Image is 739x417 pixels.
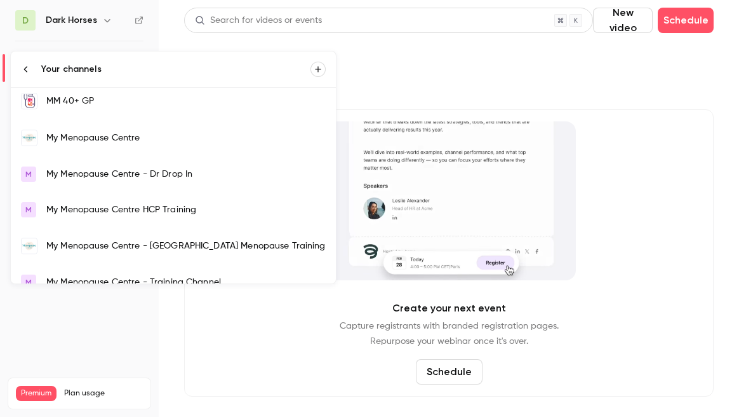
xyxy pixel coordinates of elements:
[46,95,326,107] div: MM 40+ GP
[25,168,32,180] span: M
[46,240,326,252] div: My Menopause Centre - [GEOGRAPHIC_DATA] Menopause Training
[41,63,310,76] div: Your channels
[46,203,326,216] div: My Menopause Centre HCP Training
[22,238,37,254] img: My Menopause Centre - Indonesia Menopause Training
[46,132,326,144] div: My Menopause Centre
[46,276,326,289] div: My Menopause Centre - Training Channel
[22,93,37,109] img: MM 40+ GP
[25,277,32,288] span: M
[22,130,37,146] img: My Menopause Centre
[25,204,32,215] span: M
[46,168,326,181] div: My Menopause Centre - Dr Drop In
